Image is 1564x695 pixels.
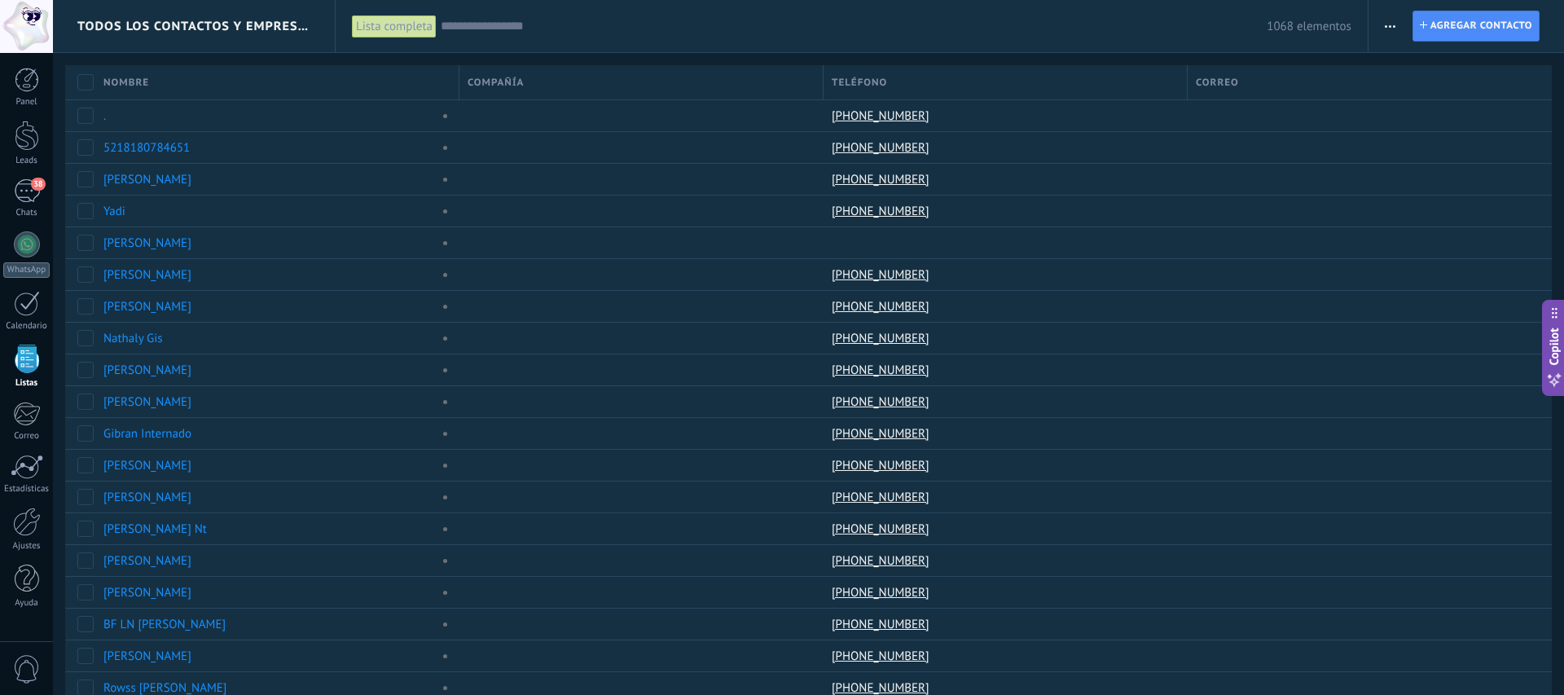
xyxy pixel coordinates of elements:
a: [PHONE_NUMBER] [832,108,933,123]
a: [PERSON_NAME] [103,490,191,505]
div: Lista completa [352,15,437,38]
a: [PERSON_NAME] [103,394,191,410]
span: Compañía [468,75,524,90]
a: [PERSON_NAME] [103,267,191,283]
span: Nombre [103,75,149,90]
div: Chats [3,208,51,218]
a: [PHONE_NUMBER] [832,553,933,568]
a: [PHONE_NUMBER] [832,172,933,187]
span: 1068 elementos [1267,19,1351,34]
a: [PHONE_NUMBER] [832,299,933,314]
span: Agregar contacto [1430,11,1532,41]
a: [PERSON_NAME] [103,649,191,664]
a: [PERSON_NAME] [103,458,191,473]
a: [PHONE_NUMBER] [832,521,933,536]
div: Leads [3,156,51,166]
div: Correo [3,431,51,442]
a: [PHONE_NUMBER] [832,458,933,473]
a: [PHONE_NUMBER] [832,140,933,155]
a: . [103,108,106,124]
a: [PHONE_NUMBER] [832,267,933,282]
a: [PHONE_NUMBER] [832,490,933,504]
a: Gibran Internado [103,426,191,442]
span: Copilot [1546,328,1562,365]
div: Ayuda [3,598,51,609]
a: [PERSON_NAME] [103,585,191,600]
div: WhatsApp [3,262,50,278]
a: 5218180784651 [103,140,190,156]
a: [PHONE_NUMBER] [832,204,933,218]
div: Estadísticas [3,484,51,495]
a: [PHONE_NUMBER] [832,585,933,600]
div: Calendario [3,321,51,332]
a: Agregar contacto [1412,11,1540,42]
button: Más [1378,11,1402,42]
a: [PHONE_NUMBER] [832,426,933,441]
a: [PERSON_NAME] [103,172,191,187]
a: [PHONE_NUMBER] [832,331,933,345]
a: [PHONE_NUMBER] [832,680,933,695]
a: [PERSON_NAME] Nt [103,521,207,537]
a: [PHONE_NUMBER] [832,363,933,377]
a: [PERSON_NAME] [103,553,191,569]
div: Listas [3,378,51,389]
a: Yadi [103,204,125,219]
span: 38 [31,178,45,191]
a: [PERSON_NAME] [103,235,191,251]
a: Nathaly Gis [103,331,163,346]
div: Ajustes [3,541,51,552]
a: [PERSON_NAME] [103,363,191,378]
a: BF LN [PERSON_NAME] [103,617,226,632]
a: [PHONE_NUMBER] [832,649,933,663]
a: [PHONE_NUMBER] [832,394,933,409]
span: Correo [1196,75,1239,90]
span: Teléfono [832,75,887,90]
div: Panel [3,97,51,108]
a: [PHONE_NUMBER] [832,617,933,631]
span: Todos los contactos y empresas [77,19,312,34]
a: [PERSON_NAME] [103,299,191,315]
